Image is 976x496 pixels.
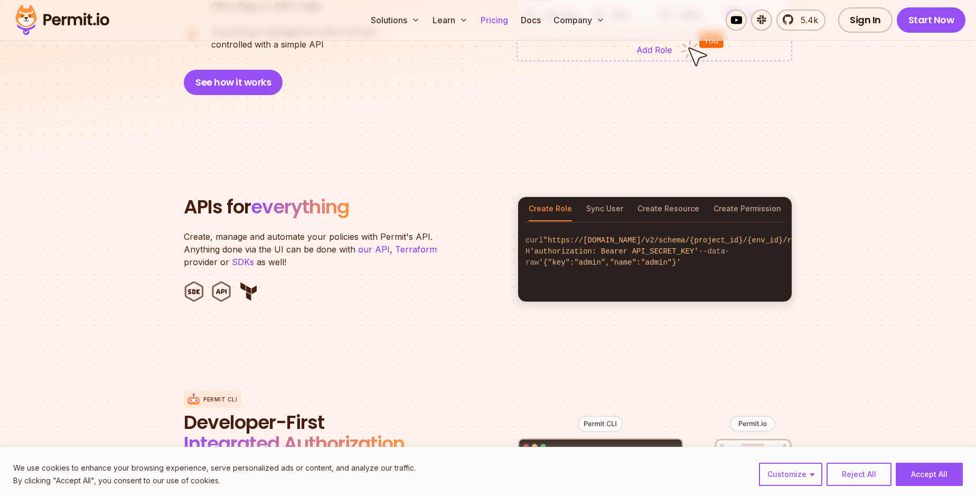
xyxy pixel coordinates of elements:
[637,197,699,221] button: Create Resource
[776,10,825,31] a: 5.4k
[896,463,963,486] button: Accept All
[232,257,254,267] a: SDKs
[251,193,349,220] span: everything
[794,14,818,26] span: 5.4k
[518,227,792,277] code: curl -H --data-raw
[529,197,572,221] button: Create Role
[13,462,416,474] p: We use cookies to enhance your browsing experience, serve personalized ads or content, and analyz...
[184,70,283,95] button: See how it works
[543,236,814,245] span: "https://[DOMAIN_NAME]/v2/schema/{project_id}/{env_id}/roles"
[838,7,893,33] a: Sign In
[11,2,114,38] img: Permit logo
[184,196,505,218] h2: APIs for
[184,430,405,457] span: Integrated Authorization
[759,463,822,486] button: Customize
[13,474,416,487] p: By clicking "Accept All", you consent to our use of cookies.
[367,10,424,31] button: Solutions
[897,7,966,33] a: Start Now
[530,247,698,256] span: 'authorization: Bearer API_SECRET_KEY'
[203,396,237,404] p: Permit CLI
[184,230,448,268] p: Create, manage and automate your policies with Permit's API. Anything done via the UI can be done...
[827,463,891,486] button: Reject All
[476,10,512,31] a: Pricing
[714,197,781,221] button: Create Permission
[586,197,623,221] button: Sync User
[184,412,437,433] span: Developer-First
[395,244,437,255] a: Terraform
[549,10,609,31] button: Company
[428,10,472,31] button: Learn
[539,258,681,267] span: '{"key":"admin","name":"admin"}'
[517,10,545,31] a: Docs
[358,244,390,255] a: our API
